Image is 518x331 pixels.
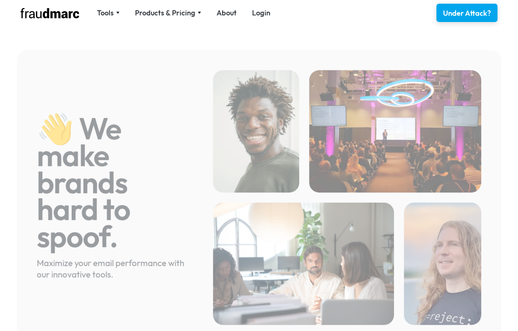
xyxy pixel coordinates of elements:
[217,8,237,18] a: About
[436,4,498,22] a: Under Attack?
[37,115,193,250] h1: 👋 We make brands hard to spoof.
[252,8,270,18] a: Login
[135,8,201,18] div: Products & Pricing
[135,8,195,18] div: Products & Pricing
[37,257,193,280] div: Maximize your email performance with our innovative tools.
[97,8,114,18] div: Tools
[443,8,491,18] div: Under Attack?
[97,8,120,18] div: Tools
